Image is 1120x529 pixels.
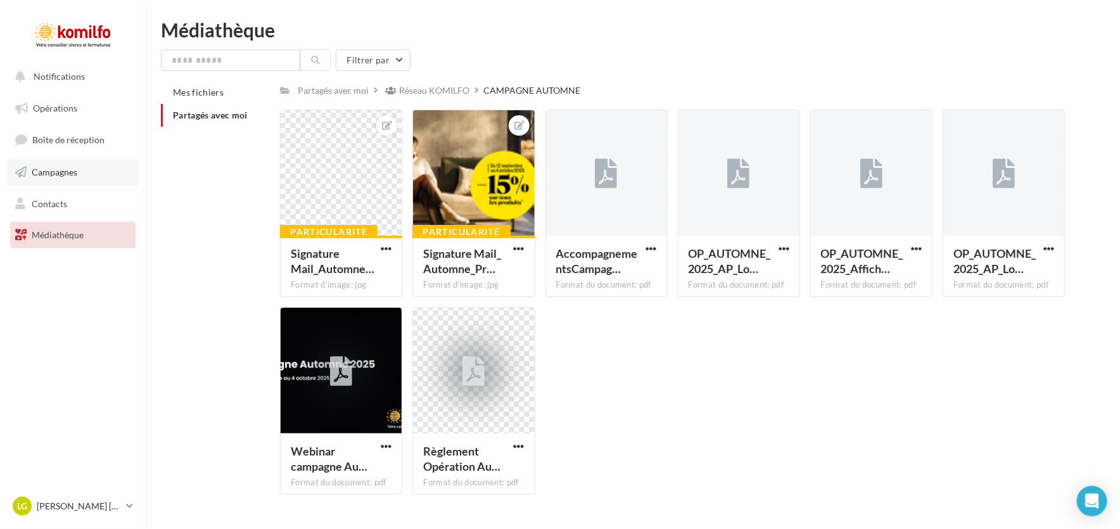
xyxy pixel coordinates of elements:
a: Campagnes [8,159,138,186]
span: LG [17,500,27,513]
span: AccompagnementsCampagne - Automne 2025 [556,246,638,276]
span: Boîte de réception [32,134,105,145]
a: LG [PERSON_NAME] [PERSON_NAME] [10,494,136,518]
span: OP_AUTOMNE_2025_Affiche_4x3_HD [821,246,903,276]
div: CAMPAGNE AUTOMNE [483,84,580,97]
div: Format du document: pdf [556,279,657,291]
button: Filtrer par [336,49,410,71]
a: Contacts [8,191,138,217]
div: Particularité [412,225,510,239]
div: Format du document: pdf [291,477,391,488]
span: Contacts [32,198,67,208]
a: Médiathèque [8,222,138,248]
a: Opérations [8,95,138,122]
span: Opérations [33,103,77,113]
div: Réseau KOMILFO [399,84,469,97]
div: Format du document: pdf [689,279,789,291]
span: OP_AUTOMNE_2025_AP_Locale_A4_Paysage_HD [953,246,1036,276]
button: Notifications [8,63,133,90]
span: Médiathèque [32,229,84,240]
p: [PERSON_NAME] [PERSON_NAME] [37,500,121,513]
span: Notifications [34,71,85,82]
div: Partagés avec moi [298,84,369,97]
div: Format du document: pdf [821,279,922,291]
span: Campagnes [32,167,77,177]
span: Règlement Opération Automne 2025 [423,444,500,473]
span: Webinar campagne Automne 25 V2 [291,444,367,473]
div: Open Intercom Messenger [1077,486,1107,516]
span: Signature Mail_Automne 25_3681x1121 [291,246,374,276]
span: Partagés avec moi [173,110,248,120]
div: Format du document: pdf [953,279,1054,291]
div: Format d'image: jpg [423,279,524,291]
a: Boîte de réception [8,126,138,153]
div: Format du document: pdf [423,477,524,488]
span: OP_AUTOMNE_2025_AP_Locale_A4_Portrait_HD [689,246,771,276]
div: Particularité [280,225,378,239]
div: Format d'image: jpg [291,279,391,291]
span: Mes fichiers [173,87,224,98]
div: Médiathèque [161,20,1105,39]
span: Signature Mail_Automne_Promo 25_3681x1121 [423,246,501,276]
